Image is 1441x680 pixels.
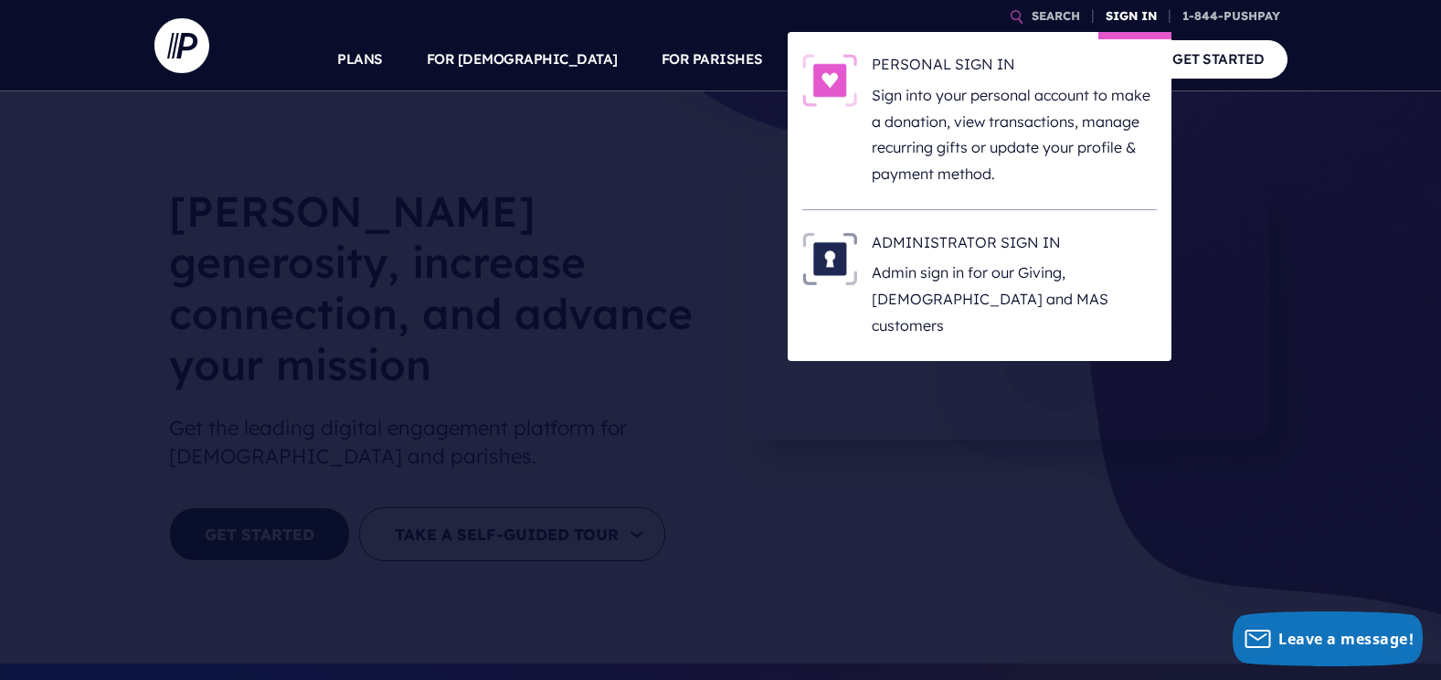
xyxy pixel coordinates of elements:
a: PLANS [337,27,383,91]
a: PERSONAL SIGN IN - Illustration PERSONAL SIGN IN Sign into your personal account to make a donati... [802,54,1157,187]
a: ADMINISTRATOR SIGN IN - Illustration ADMINISTRATOR SIGN IN Admin sign in for our Giving, [DEMOGRA... [802,232,1157,339]
h6: ADMINISTRATOR SIGN IN [872,232,1157,260]
p: Admin sign in for our Giving, [DEMOGRAPHIC_DATA] and MAS customers [872,260,1157,338]
a: FOR [DEMOGRAPHIC_DATA] [427,27,618,91]
img: ADMINISTRATOR SIGN IN - Illustration [802,232,857,285]
a: GET STARTED [1150,40,1287,78]
a: FOR PARISHES [662,27,763,91]
button: Leave a message! [1233,611,1423,666]
img: PERSONAL SIGN IN - Illustration [802,54,857,107]
p: Sign into your personal account to make a donation, view transactions, manage recurring gifts or ... [872,82,1157,187]
span: Leave a message! [1278,629,1414,649]
a: SOLUTIONS [807,27,888,91]
h6: PERSONAL SIGN IN [872,54,1157,81]
a: EXPLORE [931,27,995,91]
a: COMPANY [1039,27,1107,91]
